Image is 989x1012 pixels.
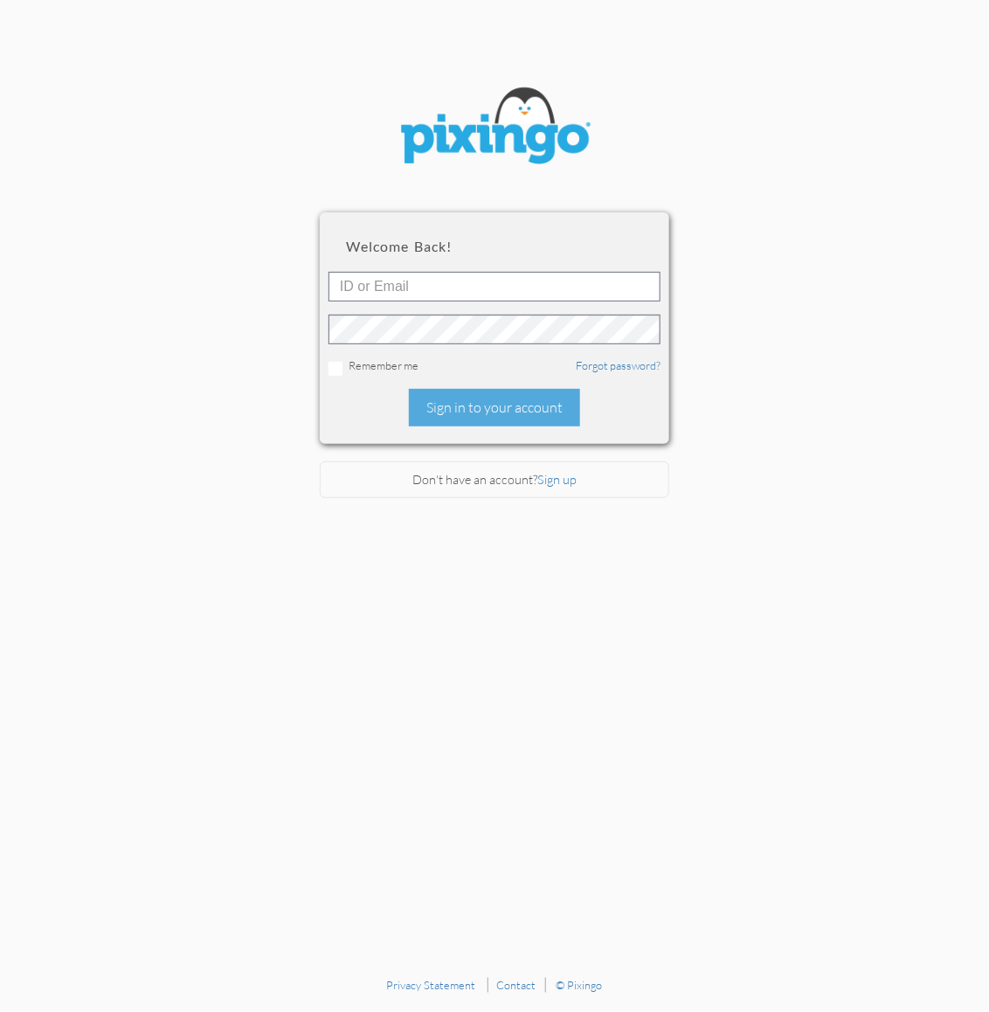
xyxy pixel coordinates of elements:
[320,461,669,499] div: Don't have an account?
[576,358,660,372] a: Forgot password?
[537,472,577,487] a: Sign up
[329,357,660,376] div: Remember me
[387,978,476,992] a: Privacy Statement
[557,978,603,992] a: © Pixingo
[390,79,599,177] img: pixingo logo
[346,239,643,254] h2: Welcome back!
[409,389,580,426] div: Sign in to your account
[329,272,660,302] input: ID or Email
[497,978,536,992] a: Contact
